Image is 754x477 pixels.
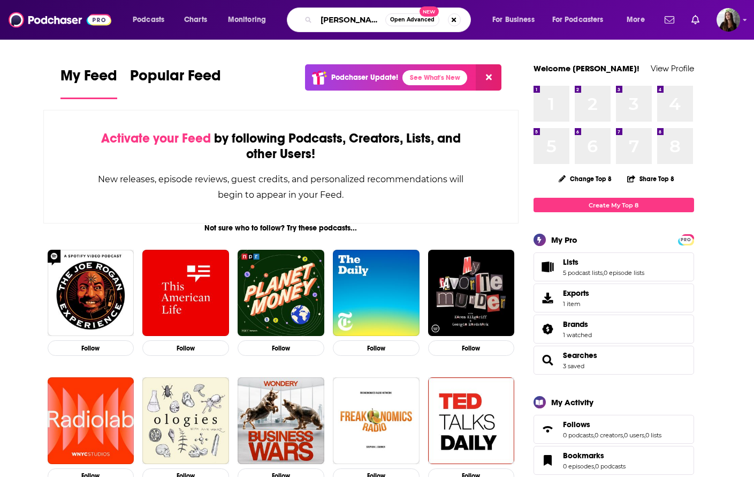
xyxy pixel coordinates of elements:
span: Logged in as bnmartinn [717,8,740,32]
a: Searches [563,351,597,360]
a: Brands [537,322,559,337]
span: For Business [492,12,535,27]
img: Radiolab [48,377,134,464]
img: The Joe Rogan Experience [48,250,134,337]
a: Lists [537,259,559,274]
a: Create My Top 8 [534,198,694,212]
span: Exports [563,288,589,298]
span: Podcasts [133,12,164,27]
span: Activate your Feed [101,130,211,146]
span: Charts [184,12,207,27]
a: 0 episodes [563,463,594,470]
span: Brands [563,319,588,329]
a: Brands [563,319,592,329]
div: My Pro [551,235,577,245]
a: 0 creators [595,431,623,439]
a: 0 podcasts [563,431,593,439]
span: , [594,463,595,470]
a: Show notifications dropdown [660,11,679,29]
p: Podchaser Update! [331,73,398,82]
a: 5 podcast lists [563,269,603,277]
a: 1 watched [563,331,592,339]
span: Popular Feed [130,66,221,91]
span: New [420,6,439,17]
img: TED Talks Daily [428,377,515,464]
img: Freakonomics Radio [333,377,420,464]
input: Search podcasts, credits, & more... [316,11,385,28]
span: PRO [680,236,692,244]
a: 0 users [624,431,644,439]
button: Follow [142,340,229,356]
a: My Feed [60,66,117,99]
span: More [627,12,645,27]
span: Exports [537,290,559,305]
span: My Feed [60,66,117,91]
span: , [623,431,624,439]
button: Follow [238,340,324,356]
img: This American Life [142,250,229,337]
a: Popular Feed [130,66,221,99]
a: Show notifications dropdown [687,11,704,29]
span: 1 item [563,300,589,308]
a: 0 podcasts [595,463,626,470]
button: Share Top 8 [627,168,675,189]
button: open menu [220,11,280,28]
img: Ologies with Alie Ward [142,377,229,464]
span: Searches [534,346,694,375]
img: My Favorite Murder with Karen Kilgariff and Georgia Hardstark [428,250,515,337]
a: Exports [534,284,694,312]
button: Change Top 8 [552,172,619,185]
a: Charts [177,11,214,28]
button: Open AdvancedNew [385,13,439,26]
img: Business Wars [238,377,324,464]
span: Lists [534,252,694,281]
a: 3 saved [563,362,584,370]
button: open menu [485,11,548,28]
span: Follows [563,420,590,429]
a: PRO [680,235,692,243]
div: My Activity [551,397,593,407]
img: User Profile [717,8,740,32]
button: Show profile menu [717,8,740,32]
button: Follow [48,340,134,356]
a: Follows [537,422,559,437]
img: Podchaser - Follow, Share and Rate Podcasts [9,10,111,30]
a: Lists [563,257,644,267]
span: Brands [534,315,694,344]
span: , [603,269,604,277]
a: 0 episode lists [604,269,644,277]
span: Follows [534,415,694,444]
span: , [644,431,645,439]
div: New releases, episode reviews, guest credits, and personalized recommendations will begin to appe... [97,172,465,203]
div: Not sure who to follow? Try these podcasts... [43,223,519,233]
a: The Daily [333,250,420,337]
a: Welcome [PERSON_NAME]! [534,63,639,73]
span: Bookmarks [563,451,604,460]
a: See What's New [402,70,467,85]
a: 0 lists [645,431,661,439]
button: Follow [333,340,420,356]
button: open menu [619,11,658,28]
span: Bookmarks [534,446,694,475]
a: View Profile [651,63,694,73]
span: Open Advanced [390,17,435,23]
span: For Podcasters [552,12,604,27]
a: Searches [537,353,559,368]
button: Follow [428,340,515,356]
div: Search podcasts, credits, & more... [297,8,481,32]
button: open menu [545,11,619,28]
span: , [593,431,595,439]
a: Bookmarks [563,451,626,460]
a: Bookmarks [537,453,559,468]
